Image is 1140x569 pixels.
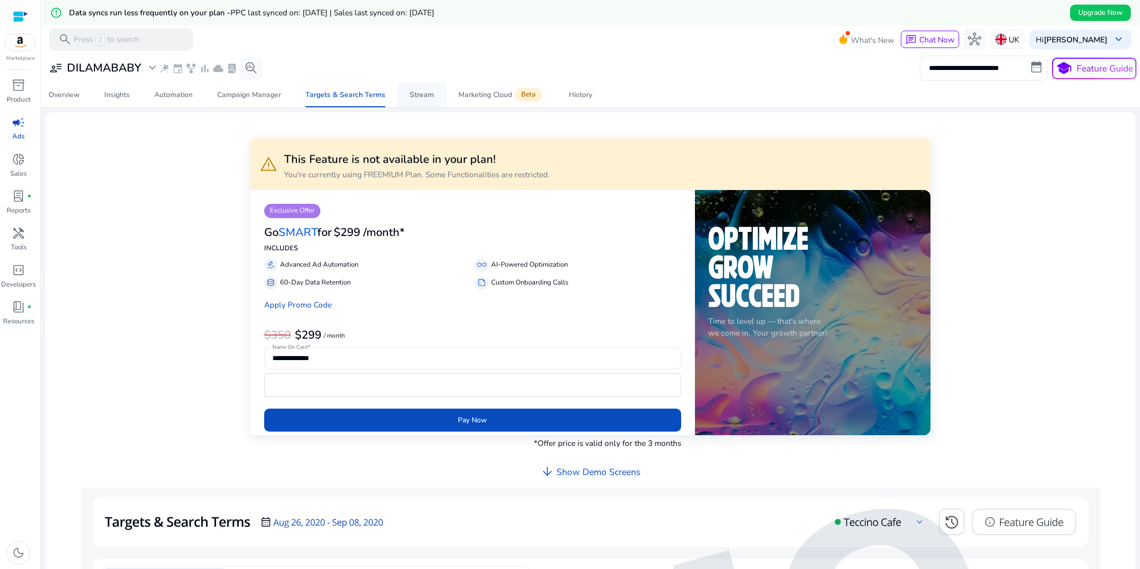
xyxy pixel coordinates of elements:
[7,206,31,216] p: Reports
[515,88,542,102] span: Beta
[3,317,34,327] p: Resources
[1044,34,1107,45] b: [PERSON_NAME]
[68,57,187,71] div: Andy
[17,206,187,215] div: [PERSON_NAME]
[1036,36,1107,43] p: Hi
[159,63,170,74] span: wand_stars
[1052,58,1136,79] button: schoolFeature Guide
[1009,31,1019,49] p: UK
[264,328,291,342] h3: $350
[334,226,405,239] h3: $299 /month*
[272,343,308,350] mat-label: Name On Card
[284,153,550,166] h3: This Feature is not available in your plan!
[541,465,554,478] span: arrow_downward
[7,95,31,105] p: Product
[1070,5,1131,21] button: Upgrade Now
[185,63,197,74] span: family_history
[12,264,25,277] span: code_blocks
[264,409,682,432] button: Pay Now
[154,91,193,99] div: Automation
[264,226,332,239] h3: Go for
[5,34,36,51] img: amazon.svg
[51,175,99,184] b: Phone number
[13,100,172,131] div: 8:18 AM
[217,91,281,99] div: Campaign Manager
[168,5,192,30] div: Minimize live chat window
[901,31,959,48] button: chatChat Now
[240,57,262,80] button: search_insights
[230,7,434,18] span: PPC last synced on: [DATE] | Sales last synced on: [DATE]
[12,116,25,129] span: campaign
[13,217,164,247] div: 8:19 AM
[477,278,486,288] span: summarize
[74,34,139,46] p: Press to search
[458,90,544,100] div: Marketing Cloud
[569,91,592,99] div: History
[12,79,25,92] span: inventory_2
[1078,7,1123,18] span: Upgrade Now
[1112,33,1125,46] span: keyboard_arrow_down
[29,16,50,25] div: v 4.0.25
[43,147,187,200] div: 8:18 AM
[10,169,27,179] p: Sales
[264,244,682,254] p: INCLUDES
[266,278,275,288] span: database
[534,437,681,449] p: *Offer price is valid only for the 3 months
[964,28,986,51] button: hub
[226,63,238,74] span: lab_profile
[5,297,195,334] textarea: Type your message and hit 'Enter'
[95,34,105,46] span: /
[50,7,62,19] mat-icon: error_outline
[491,260,568,270] p: AI-Powered Optimization
[1077,62,1133,75] p: Feature Guide
[556,467,640,478] h4: Show Demo Screens
[27,305,32,310] span: fiber_manual_record
[919,34,955,45] span: Chat Now
[104,91,130,99] div: Insights
[20,221,156,243] span: Hello [PERSON_NAME], Thank you for your interest in SellerApp!
[16,27,25,35] img: website_grey.svg
[280,278,351,288] p: 60-Day Data Retention
[51,151,179,196] span: 3928231574
[103,59,111,67] img: tab_keywords_by_traffic_grey.svg
[199,63,211,74] span: bar_chart
[264,299,332,310] a: Apply Promo Code
[260,155,277,173] span: warning
[1,280,36,290] p: Developers
[58,33,72,46] span: search
[67,61,141,75] h3: DILAMABABY
[27,27,146,35] div: [PERSON_NAME]: [DOMAIN_NAME]
[17,137,181,145] div: [PERSON_NAME]
[12,300,25,314] span: book_4
[13,249,172,291] div: 8:20 AM
[12,153,25,166] span: donut_small
[23,276,44,287] span: (Edited)
[968,33,981,46] span: hub
[306,91,385,99] div: Targets & Search Terms
[51,163,179,173] a: [EMAIL_ADDRESS][DOMAIN_NAME]
[278,225,317,240] span: SMART
[12,132,25,142] p: Ads
[491,278,568,288] p: Custom Onboarding Calls
[177,310,187,320] span: Attach a file
[175,284,187,293] span: End chat
[114,60,170,67] div: Keyword (traffico)
[49,91,80,99] div: Overview
[477,260,486,270] span: all_inclusive
[12,546,25,559] span: dark_mode
[264,204,320,219] p: Exclusive Offer
[458,415,487,425] span: Pay Now
[162,284,170,293] span: More actions
[16,16,25,25] img: logo_orange.svg
[11,56,27,72] div: Navigation go back
[1056,60,1072,77] span: school
[69,8,434,17] h5: Data syncs run less frequently on your plan -
[244,61,258,75] span: search_insights
[12,227,25,240] span: handyman
[905,34,917,45] span: chat
[172,63,183,74] span: event
[995,34,1007,45] img: uk.svg
[146,61,159,75] span: expand_more
[280,260,358,270] p: Advanced Ad Automation
[213,63,224,74] span: cloud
